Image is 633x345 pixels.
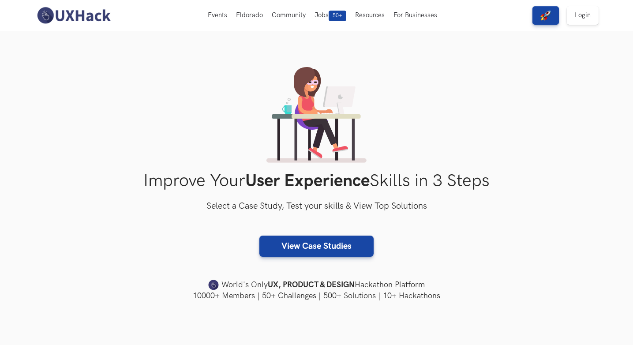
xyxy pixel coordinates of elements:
img: lady working on laptop [266,67,367,163]
a: Login [567,6,599,25]
h3: Select a Case Study, Test your skills & View Top Solutions [34,199,599,214]
h4: World's Only Hackathon Platform [34,279,599,291]
h4: 10000+ Members | 50+ Challenges | 500+ Solutions | 10+ Hackathons [34,290,599,301]
strong: User Experience [245,171,370,191]
strong: UX, PRODUCT & DESIGN [268,279,355,291]
img: rocket [540,10,551,21]
img: uxhack-favicon-image.png [208,279,219,291]
img: UXHack-logo.png [34,6,113,25]
a: View Case Studies [259,236,374,257]
span: 50+ [329,11,346,21]
h1: Improve Your Skills in 3 Steps [34,171,599,191]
